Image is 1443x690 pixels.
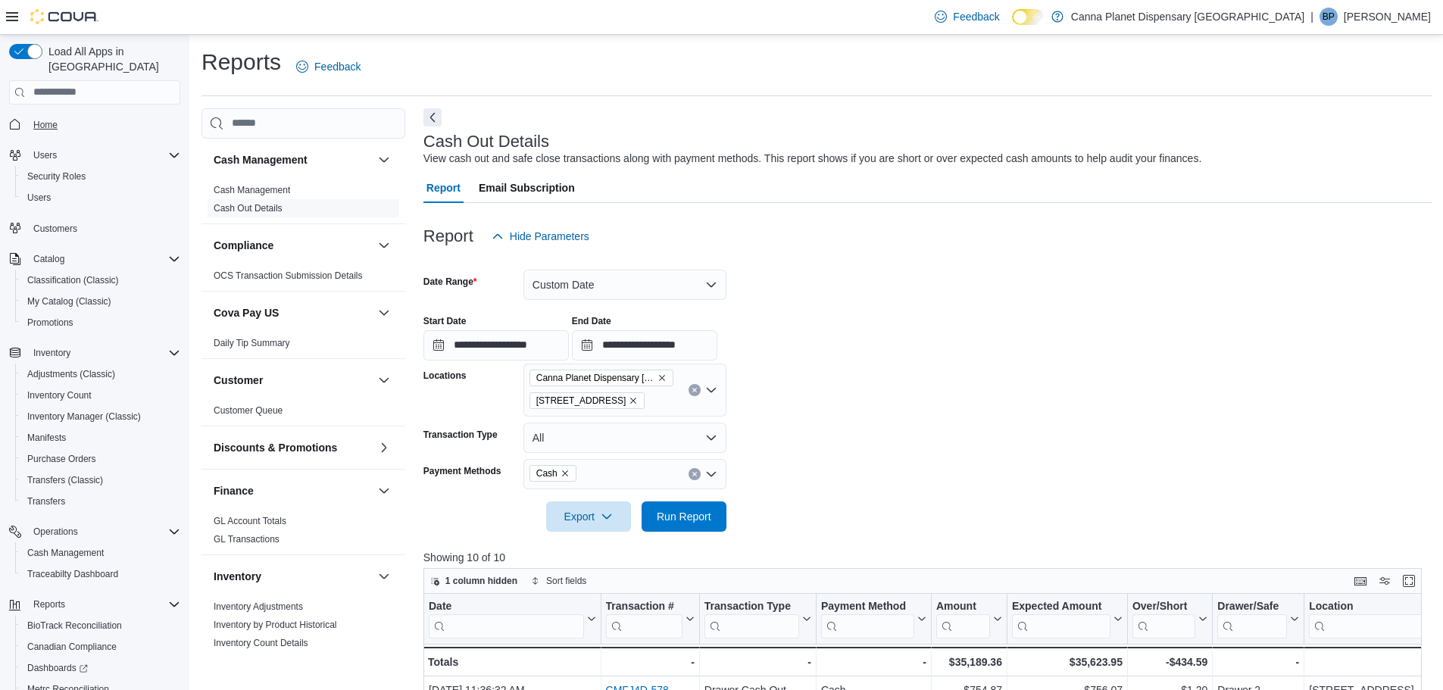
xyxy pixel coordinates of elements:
[214,202,283,214] span: Cash Out Details
[1217,653,1299,671] div: -
[214,337,290,349] span: Daily Tip Summary
[21,659,94,677] a: Dashboards
[214,655,340,667] span: Inventory On Hand by Package
[21,189,57,207] a: Users
[15,385,186,406] button: Inventory Count
[27,411,141,423] span: Inventory Manager (Classic)
[214,656,340,667] a: Inventory On Hand by Package
[423,276,477,288] label: Date Range
[936,653,1002,671] div: $35,189.36
[21,429,180,447] span: Manifests
[605,599,694,638] button: Transaction #
[1320,8,1338,26] div: Binal Patel
[214,516,286,526] a: GL Account Totals
[27,344,180,362] span: Inventory
[15,448,186,470] button: Purchase Orders
[214,338,290,348] a: Daily Tip Summary
[929,2,1005,32] a: Feedback
[936,599,990,638] div: Amount
[3,521,186,542] button: Operations
[429,599,584,638] div: Date
[423,370,467,382] label: Locations
[214,601,303,612] a: Inventory Adjustments
[642,501,726,532] button: Run Report
[214,533,280,545] span: GL Transactions
[423,550,1432,565] p: Showing 10 of 10
[657,373,667,382] button: Remove Canna Planet Dispensary Ellenville from selection in this group
[21,617,180,635] span: BioTrack Reconciliation
[214,270,363,282] span: OCS Transaction Submission Details
[536,393,626,408] span: [STREET_ADDRESS]
[821,599,914,638] div: Payment Method
[201,512,405,554] div: Finance
[423,465,501,477] label: Payment Methods
[214,405,283,416] a: Customer Queue
[27,146,180,164] span: Users
[27,116,64,134] a: Home
[21,471,109,489] a: Transfers (Classic)
[705,384,717,396] button: Open list of options
[605,599,682,638] div: Transaction # URL
[33,347,70,359] span: Inventory
[15,166,186,187] button: Security Roles
[15,470,186,491] button: Transfers (Classic)
[214,373,263,388] h3: Customer
[290,52,367,82] a: Feedback
[21,292,180,311] span: My Catalog (Classic)
[704,599,811,638] button: Transaction Type
[657,509,711,524] span: Run Report
[1012,25,1013,26] span: Dark Mode
[42,44,180,74] span: Load All Apps in [GEOGRAPHIC_DATA]
[27,295,111,308] span: My Catalog (Classic)
[15,270,186,291] button: Classification (Classic)
[214,638,308,648] a: Inventory Count Details
[27,495,65,507] span: Transfers
[27,389,92,401] span: Inventory Count
[214,440,337,455] h3: Discounts & Promotions
[1132,599,1207,638] button: Over/Short
[510,229,589,244] span: Hide Parameters
[214,238,372,253] button: Compliance
[21,407,180,426] span: Inventory Manager (Classic)
[704,599,799,638] div: Transaction Type
[15,491,186,512] button: Transfers
[705,468,717,480] button: Open list of options
[201,401,405,426] div: Customer
[21,314,80,332] a: Promotions
[428,653,596,671] div: Totals
[201,267,405,291] div: Compliance
[821,599,926,638] button: Payment Method
[21,492,71,510] a: Transfers
[201,181,405,223] div: Cash Management
[689,384,701,396] button: Clear input
[201,47,281,77] h1: Reports
[27,170,86,183] span: Security Roles
[27,620,122,632] span: BioTrack Reconciliation
[21,659,180,677] span: Dashboards
[15,291,186,312] button: My Catalog (Classic)
[214,569,261,584] h3: Inventory
[15,657,186,679] a: Dashboards
[1012,599,1123,638] button: Expected Amount
[15,187,186,208] button: Users
[214,203,283,214] a: Cash Out Details
[214,534,280,545] a: GL Transactions
[27,250,70,268] button: Catalog
[21,429,72,447] a: Manifests
[214,270,363,281] a: OCS Transaction Submission Details
[33,149,57,161] span: Users
[1132,599,1195,614] div: Over/Short
[21,365,121,383] a: Adjustments (Classic)
[423,108,442,126] button: Next
[1012,9,1044,25] input: Dark Mode
[1217,599,1287,614] div: Drawer/Safe
[529,392,645,409] span: 37 North Main St Ellenville 12428 NY
[572,315,611,327] label: End Date
[33,119,58,131] span: Home
[214,440,372,455] button: Discounts & Promotions
[3,342,186,364] button: Inventory
[423,429,498,441] label: Transaction Type
[21,492,180,510] span: Transfers
[27,523,180,541] span: Operations
[214,152,372,167] button: Cash Management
